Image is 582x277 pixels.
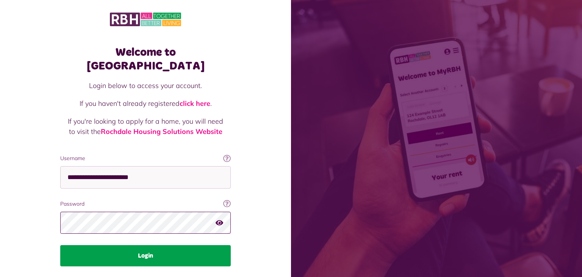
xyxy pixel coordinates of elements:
h1: Welcome to [GEOGRAPHIC_DATA] [60,46,231,73]
button: Login [60,245,231,266]
a: click here [180,99,210,108]
p: Login below to access your account. [68,80,223,91]
label: Password [60,200,231,208]
p: If you're looking to apply for a home, you will need to visit the [68,116,223,137]
p: If you haven't already registered . [68,98,223,109]
img: MyRBH [110,11,181,27]
a: Rochdale Housing Solutions Website [101,127,222,136]
label: Username [60,154,231,162]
